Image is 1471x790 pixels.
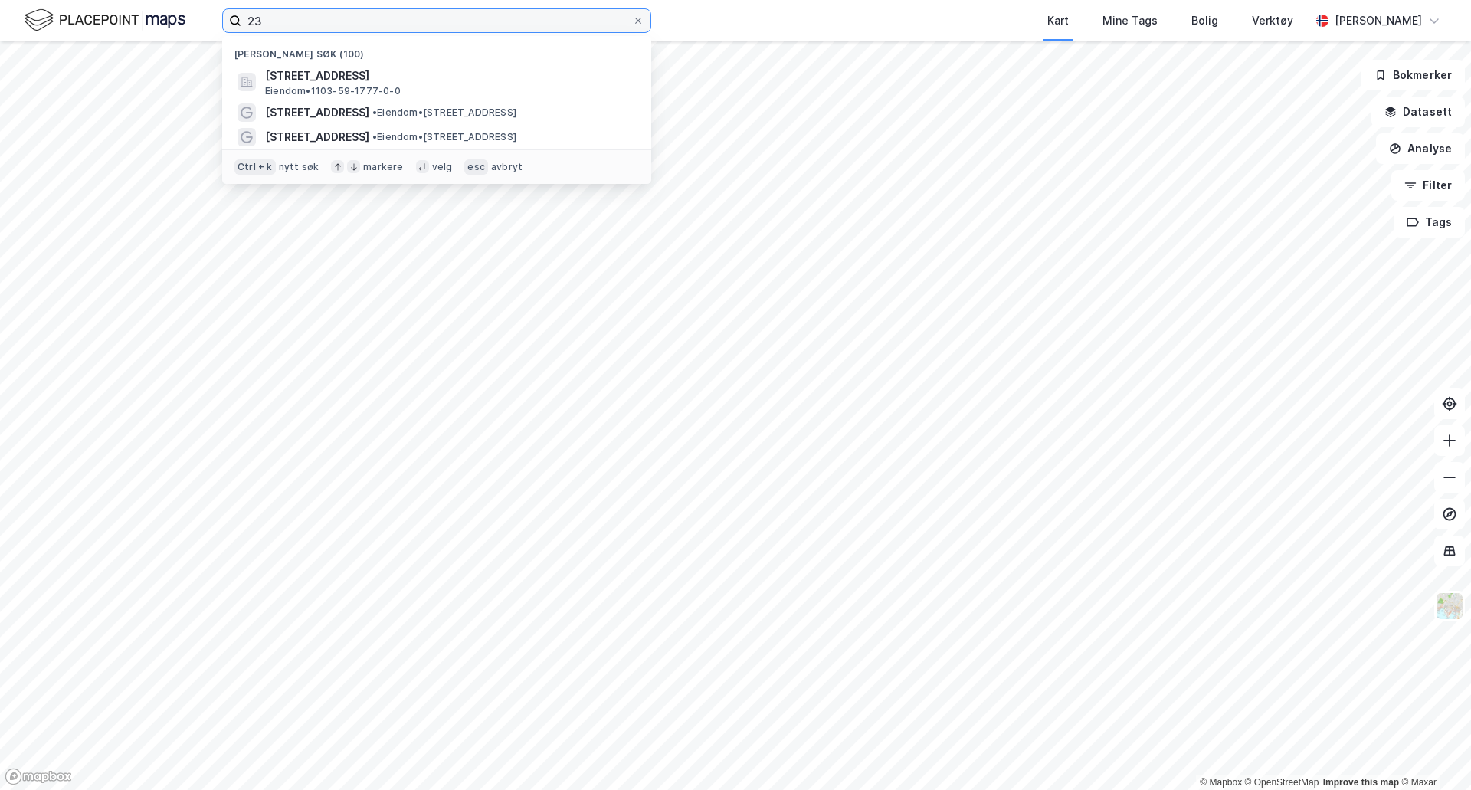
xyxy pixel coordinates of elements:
[1394,716,1471,790] iframe: Chat Widget
[1245,777,1319,788] a: OpenStreetMap
[491,161,523,173] div: avbryt
[1361,60,1465,90] button: Bokmerker
[432,161,453,173] div: velg
[1371,97,1465,127] button: Datasett
[372,107,516,119] span: Eiendom • [STREET_ADDRESS]
[1200,777,1242,788] a: Mapbox
[241,9,632,32] input: Søk på adresse, matrikkel, gårdeiere, leietakere eller personer
[1323,777,1399,788] a: Improve this map
[265,128,369,146] span: [STREET_ADDRESS]
[372,107,377,118] span: •
[265,103,369,122] span: [STREET_ADDRESS]
[5,768,72,785] a: Mapbox homepage
[363,161,403,173] div: markere
[279,161,319,173] div: nytt søk
[234,159,276,175] div: Ctrl + k
[372,131,516,143] span: Eiendom • [STREET_ADDRESS]
[1376,133,1465,164] button: Analyse
[1252,11,1293,30] div: Verktøy
[464,159,488,175] div: esc
[1394,207,1465,238] button: Tags
[1047,11,1069,30] div: Kart
[25,7,185,34] img: logo.f888ab2527a4732fd821a326f86c7f29.svg
[1435,592,1464,621] img: Z
[265,67,633,85] span: [STREET_ADDRESS]
[372,131,377,143] span: •
[265,85,401,97] span: Eiendom • 1103-59-1777-0-0
[1191,11,1218,30] div: Bolig
[1102,11,1158,30] div: Mine Tags
[222,36,651,64] div: [PERSON_NAME] søk (100)
[1394,716,1471,790] div: Kontrollprogram for chat
[1391,170,1465,201] button: Filter
[1335,11,1422,30] div: [PERSON_NAME]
